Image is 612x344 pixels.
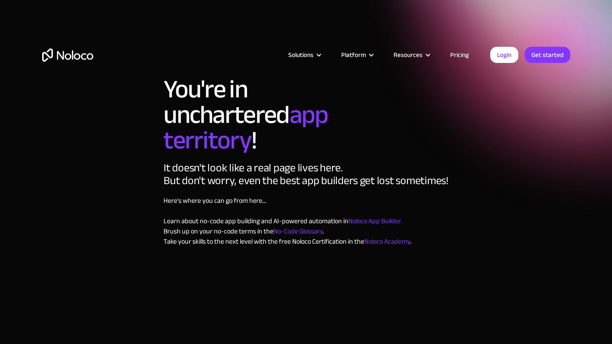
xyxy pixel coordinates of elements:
div: Resources [394,49,422,60]
a: Noloco Academy [364,235,410,248]
div: Resources [383,49,440,60]
a: Pricing [440,49,480,60]
div: Solutions [288,49,313,60]
h1: You're in unchartered ! [164,77,398,153]
div: Platform [341,49,366,60]
a: Noloco App Builder. [348,215,402,227]
p: Here's where you can go from here... Learn about no-code app building and AI-powered automation i... [164,196,411,247]
div: Platform [330,49,383,60]
span: app territory [164,91,328,164]
a: Login [490,47,518,63]
a: home [42,48,93,62]
a: No-Code Glossary [273,225,323,238]
div: Solutions [278,49,330,60]
a: Get started [525,47,570,63]
div: It doesn't look like a real page lives here. But don't worry, even the best app builders get lost... [164,162,448,187]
